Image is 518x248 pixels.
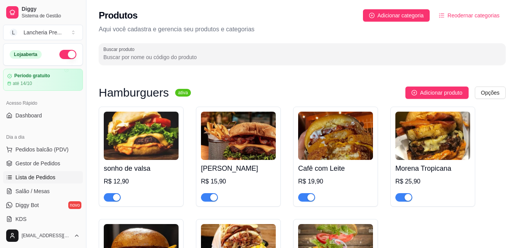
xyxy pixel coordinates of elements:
[3,171,83,183] a: Lista de Pedidos
[3,157,83,170] a: Gestor de Pedidos
[447,11,499,20] span: Reodernar categorias
[10,29,17,36] span: L
[3,199,83,211] a: Diggy Botnovo
[201,112,276,160] img: product-image
[3,185,83,197] a: Salão / Mesas
[481,88,499,97] span: Opções
[13,80,32,87] article: até 14/10
[15,187,50,195] span: Salão / Mesas
[99,25,506,34] p: Aqui você cadastra e gerencia seu produtos e categorias
[412,90,417,95] span: plus-circle
[104,163,179,174] h4: sonho de valsa
[395,177,470,186] div: R$ 25,90
[15,112,42,119] span: Dashboard
[378,11,424,20] span: Adicionar categoria
[15,160,60,167] span: Gestor de Pedidos
[433,9,506,22] button: Reodernar categorias
[103,53,501,61] input: Buscar produto
[103,46,137,53] label: Buscar produto
[201,177,276,186] div: R$ 15,90
[298,177,373,186] div: R$ 19,90
[395,112,470,160] img: product-image
[15,173,56,181] span: Lista de Pedidos
[10,50,42,59] div: Loja aberta
[15,215,27,223] span: KDS
[420,88,462,97] span: Adicionar produto
[15,146,69,153] span: Pedidos balcão (PDV)
[3,69,83,91] a: Período gratuitoaté 14/10
[3,25,83,40] button: Select a team
[3,109,83,122] a: Dashboard
[475,87,506,99] button: Opções
[59,50,76,59] button: Alterar Status
[15,201,39,209] span: Diggy Bot
[99,9,138,22] h2: Produtos
[298,112,373,160] img: product-image
[22,13,80,19] span: Sistema de Gestão
[99,88,169,97] h3: Hamburguers
[14,73,50,79] article: Período gratuito
[3,131,83,143] div: Dia a dia
[201,163,276,174] h4: [PERSON_NAME]
[3,97,83,109] div: Acesso Rápido
[24,29,62,36] div: Lancheria Pre ...
[298,163,373,174] h4: Cafê com Leite
[405,87,469,99] button: Adicionar produto
[104,177,179,186] div: R$ 12,90
[22,233,71,239] span: [EMAIL_ADDRESS][DOMAIN_NAME]
[3,3,83,22] a: DiggySistema de Gestão
[3,213,83,225] a: KDS
[363,9,430,22] button: Adicionar categoria
[175,89,191,97] sup: ativa
[22,6,80,13] span: Diggy
[439,13,444,18] span: ordered-list
[104,112,179,160] img: product-image
[395,163,470,174] h4: Morena Tropicana
[3,143,83,156] button: Pedidos balcão (PDV)
[3,226,83,245] button: [EMAIL_ADDRESS][DOMAIN_NAME]
[369,13,375,18] span: plus-circle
